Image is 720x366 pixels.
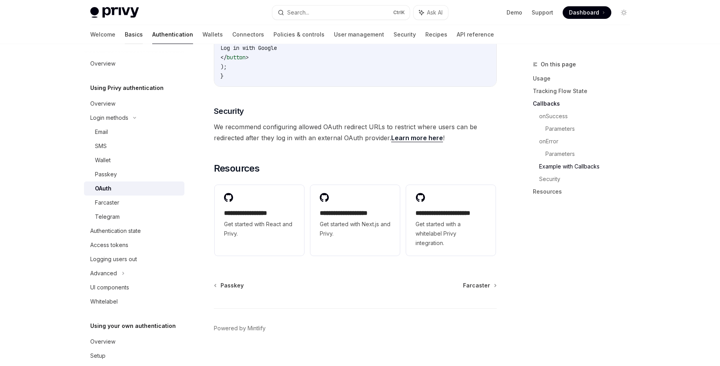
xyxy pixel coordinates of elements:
a: Policies & controls [273,25,324,44]
span: > [246,54,249,61]
div: Login methods [90,113,128,123]
a: Connectors [232,25,264,44]
a: User management [334,25,384,44]
a: Learn more here [391,134,443,142]
a: Example with Callbacks [539,160,636,173]
span: Dashboard [569,9,599,16]
span: ); [221,63,227,70]
div: Whitelabel [90,297,118,306]
span: Get started with React and Privy. [224,220,295,238]
div: Passkey [95,170,117,179]
span: Log in with Google [221,44,277,51]
a: onError [539,135,636,148]
a: Dashboard [563,6,611,19]
a: Powered by Mintlify [214,324,266,332]
img: light logo [90,7,139,18]
a: Farcaster [84,196,184,210]
a: Tracking Flow State [533,85,636,97]
a: API reference [457,25,494,44]
a: Whitelabel [84,295,184,309]
a: Basics [125,25,143,44]
a: Callbacks [533,97,636,110]
a: Overview [84,335,184,349]
h5: Using your own authentication [90,321,176,331]
a: Support [532,9,553,16]
div: Logging users out [90,254,137,264]
a: Parameters [545,123,636,135]
span: Security [214,106,244,117]
a: Logging users out [84,252,184,266]
a: Setup [84,349,184,363]
button: Ask AI [414,5,448,20]
a: Authentication state [84,224,184,238]
a: OAuth [84,181,184,196]
span: Passkey [221,282,244,289]
a: Overview [84,97,184,111]
div: Overview [90,99,115,108]
span: button [227,54,246,61]
span: </ [221,54,227,61]
div: Overview [90,337,115,346]
a: Security [539,173,636,185]
span: Ctrl K [393,9,405,16]
span: On this page [541,60,576,69]
a: Passkey [215,282,244,289]
div: UI components [90,283,129,292]
a: onSuccess [539,110,636,123]
div: Email [95,127,108,137]
a: Parameters [545,148,636,160]
button: Search...CtrlK [272,5,410,20]
div: Farcaster [95,198,119,207]
a: Telegram [84,210,184,224]
a: Resources [533,185,636,198]
div: Overview [90,59,115,68]
a: Farcaster [463,282,496,289]
a: Security [394,25,416,44]
div: Search... [287,8,309,17]
a: UI components [84,280,184,295]
a: Welcome [90,25,115,44]
div: Wallet [95,156,111,165]
div: Setup [90,351,106,361]
span: } [221,73,224,80]
div: Telegram [95,212,120,221]
span: Get started with Next.js and Privy. [320,220,390,238]
a: Access tokens [84,238,184,252]
span: Farcaster [463,282,490,289]
span: We recommend configuring allowed OAuth redirect URLs to restrict where users can be redirected af... [214,121,497,143]
a: Demo [507,9,522,16]
span: Ask AI [427,9,443,16]
span: Get started with a whitelabel Privy integration. [416,220,486,248]
div: Advanced [90,269,117,278]
button: Toggle dark mode [618,6,630,19]
div: SMS [95,141,107,151]
a: Wallets [202,25,223,44]
a: SMS [84,139,184,153]
a: Passkey [84,167,184,181]
h5: Using Privy authentication [90,83,164,93]
a: Email [84,125,184,139]
div: Authentication state [90,226,141,236]
a: Authentication [152,25,193,44]
a: Usage [533,72,636,85]
a: Overview [84,57,184,71]
div: OAuth [95,184,111,193]
div: Access tokens [90,240,128,250]
a: Wallet [84,153,184,167]
span: Resources [214,162,260,175]
a: Recipes [425,25,447,44]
